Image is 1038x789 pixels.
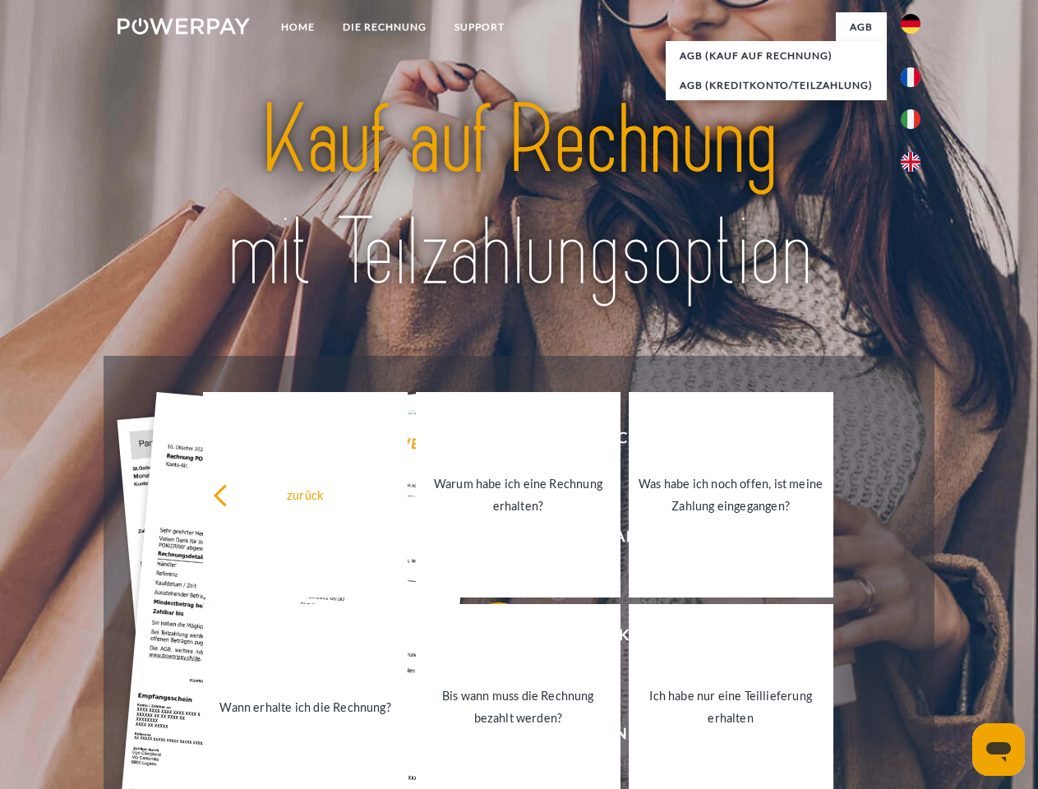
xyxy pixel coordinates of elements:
div: Bis wann muss die Rechnung bezahlt werden? [426,685,611,729]
a: AGB (Kreditkonto/Teilzahlung) [666,71,887,100]
div: Ich habe nur eine Teillieferung erhalten [639,685,823,729]
a: Home [267,12,329,42]
img: it [901,109,920,129]
iframe: Schaltfläche zum Öffnen des Messaging-Fensters [972,723,1025,776]
div: zurück [213,483,398,505]
a: AGB (Kauf auf Rechnung) [666,41,887,71]
a: agb [836,12,887,42]
a: DIE RECHNUNG [329,12,441,42]
img: de [901,14,920,34]
img: fr [901,67,920,87]
img: en [901,152,920,172]
img: title-powerpay_de.svg [157,79,881,315]
a: SUPPORT [441,12,519,42]
div: Was habe ich noch offen, ist meine Zahlung eingegangen? [639,473,823,517]
div: Warum habe ich eine Rechnung erhalten? [426,473,611,517]
a: Was habe ich noch offen, ist meine Zahlung eingegangen? [629,392,833,598]
img: logo-powerpay-white.svg [118,18,250,35]
div: Wann erhalte ich die Rechnung? [213,695,398,717]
